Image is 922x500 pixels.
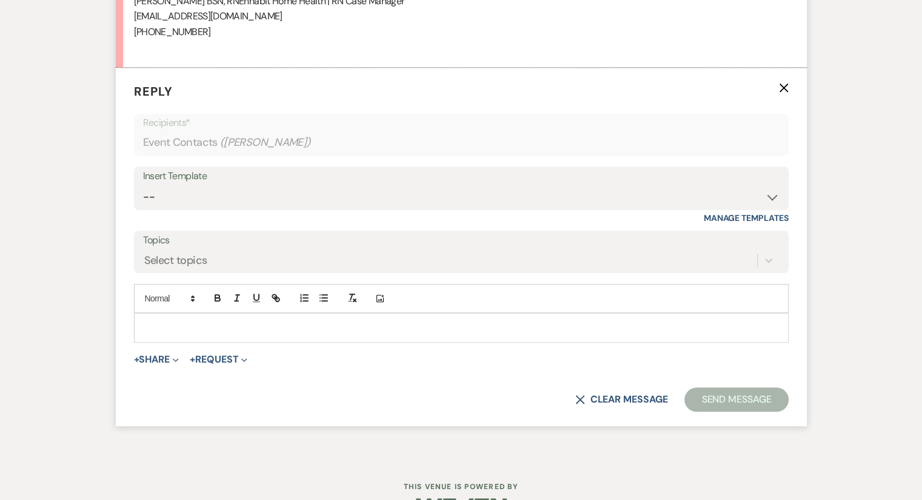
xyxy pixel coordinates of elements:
[143,131,780,154] div: Event Contacts
[684,387,788,412] button: Send Message
[704,212,789,223] a: Manage Templates
[575,395,667,404] button: Clear message
[190,355,195,364] span: +
[144,252,207,269] div: Select topics
[143,168,780,185] div: Insert Template
[220,134,311,151] span: ( [PERSON_NAME] )
[134,84,173,99] span: Reply
[134,355,139,364] span: +
[143,232,780,249] label: Topics
[143,115,780,131] p: Recipients*
[190,355,247,364] button: Request
[134,355,179,364] button: Share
